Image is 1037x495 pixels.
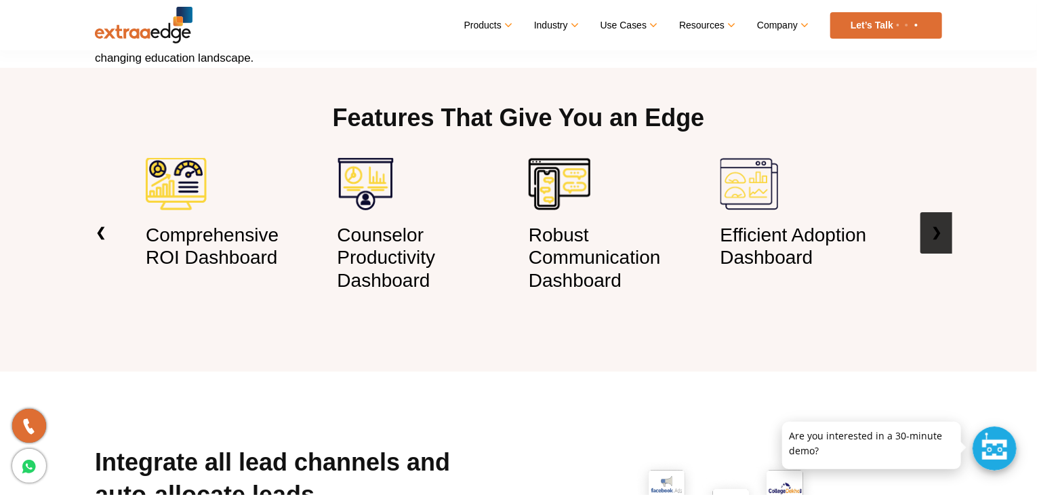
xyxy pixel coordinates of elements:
a: Resources [679,16,733,35]
a: Industry [534,16,577,35]
img: communication dashboard [529,158,590,210]
h2: Features That Give You an Edge [136,102,901,158]
a: ❮ [85,212,117,254]
img: efficient adoption dashboard [720,158,778,210]
h3: Robust Communication Dashboard [529,224,700,292]
div: Chat [973,427,1017,471]
a: ❯ [920,212,952,254]
img: counsellor productivity dashboard [338,158,394,210]
h3: Efficient Adoption Dashboard [720,224,892,269]
a: Use Cases [601,16,655,35]
a: Let’s Talk [830,12,942,39]
img: ROI dashboard [146,158,207,210]
a: Company [757,16,807,35]
h3: Counselor Productivity Dashboard [338,224,509,292]
h3: Comprehensive ROI Dashboard [146,224,317,269]
a: Products [464,16,510,35]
